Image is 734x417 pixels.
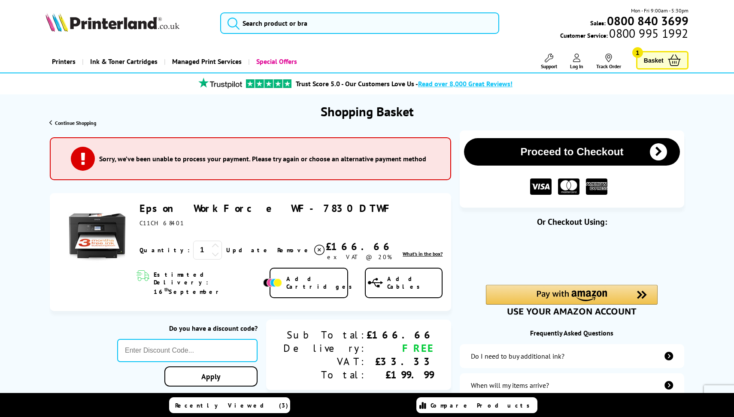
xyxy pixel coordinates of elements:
span: Basket [644,54,664,66]
div: When will my items arrive? [471,381,549,390]
img: trustpilot rating [246,79,291,88]
span: C11CH68401 [140,219,184,227]
a: Update [226,246,270,254]
input: Enter Discount Code... [117,339,258,362]
h1: Shopping Basket [321,103,414,120]
div: Amazon Pay - Use your Amazon account [486,285,658,315]
img: trustpilot rating [194,78,246,88]
div: £199.99 [367,368,434,381]
img: VISA [530,178,552,195]
a: Printers [45,51,82,73]
img: Epson WorkForce WF-7830DTWF [65,202,129,266]
div: Sub Total: [283,328,367,341]
a: additional-ink [460,344,684,368]
a: Managed Print Services [164,51,248,73]
button: Proceed to Checkout [464,138,679,166]
div: Do I need to buy additional ink? [471,352,564,360]
span: Compare Products [431,402,534,409]
div: Delivery: [283,341,367,355]
span: Sales: [590,19,606,27]
a: Delete item from your basket [277,244,326,257]
span: What's in the box? [403,251,443,257]
span: Recently Viewed (3) [175,402,288,409]
a: Basket 1 [636,51,689,69]
a: items-arrive [460,373,684,397]
span: Quantity: [140,246,190,254]
div: Or Checkout Using: [460,216,684,227]
a: Special Offers [248,51,303,73]
span: Estimated Delivery: 16 September [154,271,261,296]
a: Trust Score 5.0 - Our Customers Love Us -Read over 8,000 Great Reviews! [296,79,513,88]
span: Mon - Fri 9:00am - 5:30pm [631,6,689,15]
a: Compare Products [416,397,537,413]
span: Log In [570,63,583,69]
a: Continue Shopping [49,120,96,126]
a: Support [541,54,557,69]
a: Printerland Logo [45,13,209,33]
img: Printerland Logo [45,13,179,32]
span: Ink & Toner Cartridges [90,51,158,73]
a: Track Order [596,54,621,69]
span: ex VAT @ 20% [327,253,392,261]
h3: Sorry, we’ve been unable to process your payment. Please try again or choose an alternative payme... [99,154,426,163]
img: American Express [586,178,607,195]
img: Add Cartridges [263,278,282,287]
div: VAT: [283,355,367,368]
span: 1 [632,47,643,58]
a: 0800 840 3699 [606,17,689,25]
span: Customer Service: [560,29,688,39]
a: Recently Viewed (3) [169,397,290,413]
b: 0800 840 3699 [607,13,689,29]
div: Frequently Asked Questions [460,329,684,337]
a: Ink & Toner Cartridges [82,51,164,73]
span: Add Cartridges [286,275,357,290]
div: FREE [367,341,434,355]
span: Continue Shopping [55,120,96,126]
span: Remove [277,246,311,254]
div: Do you have a discount code? [117,324,258,332]
iframe: PayPal [486,241,658,270]
span: Read over 8,000 Great Reviews! [418,79,513,88]
img: MASTER CARD [558,178,579,195]
a: Log In [570,54,583,69]
sup: th [164,286,169,293]
div: £166.66 [326,240,393,253]
a: Apply [164,366,258,387]
span: Add Cables [387,275,442,290]
div: £166.66 [367,328,434,341]
input: Search product or bra [220,12,499,34]
a: lnk_inthebox [403,251,443,257]
div: £33.33 [367,355,434,368]
a: Epson WorkForce WF-7830DTWF [140,202,395,215]
span: 0800 995 1992 [608,29,688,37]
div: Total: [283,368,367,381]
span: Support [541,63,557,69]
